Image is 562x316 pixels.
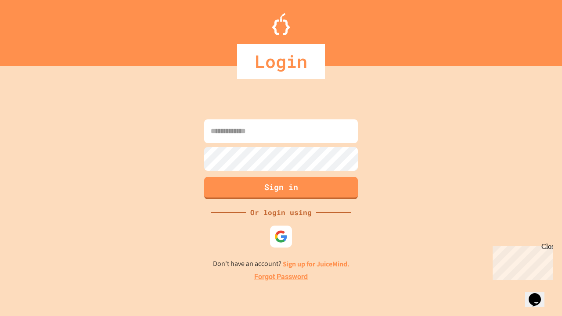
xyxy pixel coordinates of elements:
a: Sign up for JuiceMind. [283,259,349,269]
a: Forgot Password [254,272,308,282]
button: Sign in [204,177,358,199]
iframe: chat widget [489,243,553,280]
div: Or login using [246,207,316,218]
img: google-icon.svg [274,230,288,243]
p: Don't have an account? [213,259,349,269]
img: Logo.svg [272,13,290,35]
div: Chat with us now!Close [4,4,61,56]
div: Login [237,44,325,79]
iframe: chat widget [525,281,553,307]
